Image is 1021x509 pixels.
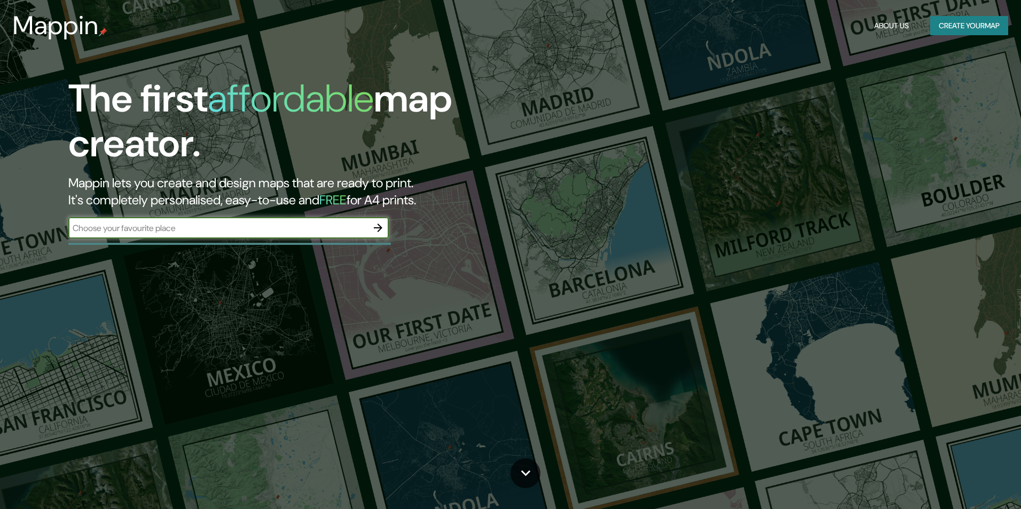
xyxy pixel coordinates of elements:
h2: Mappin lets you create and design maps that are ready to print. It's completely personalised, eas... [68,174,579,209]
h1: The first map creator. [68,76,579,174]
h5: FREE [319,192,347,208]
button: About Us [870,16,913,36]
h3: Mappin [13,11,99,41]
input: Choose your favourite place [68,222,367,234]
button: Create yourmap [930,16,1008,36]
img: mappin-pin [99,28,107,36]
h1: affordable [208,74,374,123]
